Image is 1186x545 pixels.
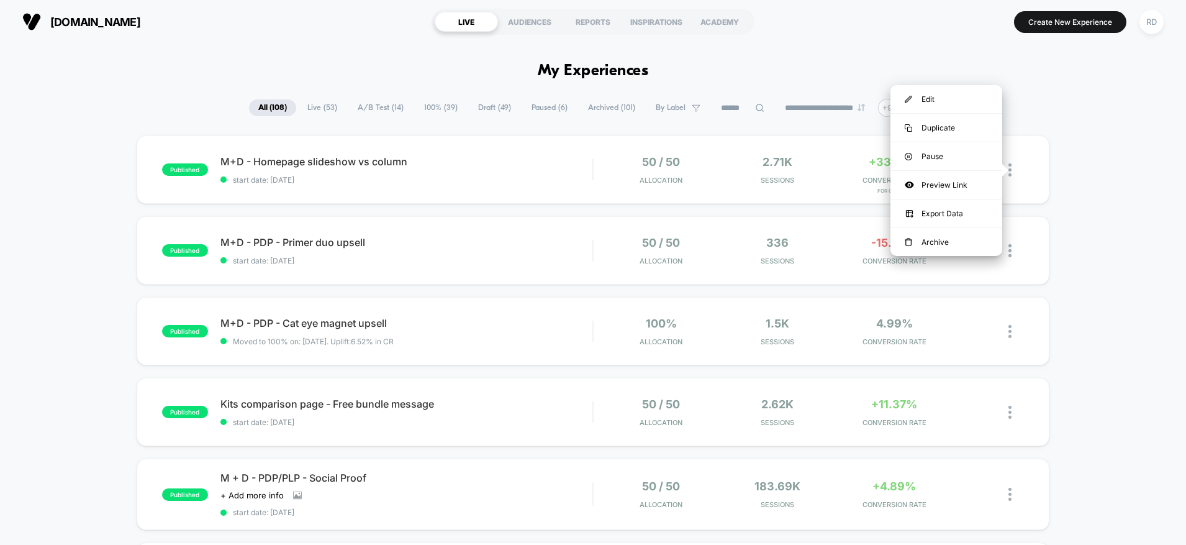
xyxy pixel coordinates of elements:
span: Sessions [722,418,833,427]
img: menu [905,238,912,247]
span: 100% ( 39 ) [415,99,467,116]
span: CONVERSION RATE [839,337,949,346]
div: Archive [890,228,1002,256]
div: Duplicate [890,114,1002,142]
span: start date: [DATE] [220,256,593,265]
div: ACADEMY [688,12,751,32]
span: published [162,406,208,418]
div: LIVE [435,12,498,32]
img: close [1008,244,1012,257]
span: CONVERSION RATE [839,500,949,509]
span: Allocation [640,500,682,509]
span: Sessions [722,500,833,509]
span: 50 / 50 [642,398,680,411]
button: [DOMAIN_NAME] [19,12,144,32]
span: M + D - PDP/PLP - Social Proof [220,472,593,484]
span: 100% [646,317,677,330]
span: Paused ( 6 ) [522,99,577,116]
img: menu [905,153,912,160]
span: Draft ( 49 ) [469,99,520,116]
span: +33.97% [869,155,920,168]
span: 336 [766,236,789,249]
span: M+D - PDP - Cat eye magnet upsell [220,317,593,329]
span: 183.69k [754,480,800,493]
div: Preview Link [890,171,1002,199]
span: By Label [656,103,686,112]
div: Export Data [890,199,1002,227]
span: published [162,325,208,337]
span: 50 / 50 [642,480,680,493]
span: Kits comparison page - Free bundle message [220,398,593,410]
span: -15.09% [871,236,917,249]
div: REPORTS [561,12,625,32]
span: A/B Test ( 14 ) [348,99,413,116]
span: 4.99% [876,317,913,330]
span: start date: [DATE] [220,508,593,517]
img: close [1008,163,1012,176]
div: INSPIRATIONS [625,12,688,32]
span: +11.37% [871,398,917,411]
span: Moved to 100% on: [DATE] . Uplift: 6.52% in CR [233,337,394,346]
span: for Column [839,188,949,194]
span: 1.5k [766,317,789,330]
span: [DOMAIN_NAME] [50,16,140,29]
img: menu [905,124,912,132]
span: Allocation [640,257,682,265]
div: Pause [890,142,1002,170]
div: AUDIENCES [498,12,561,32]
span: CONVERSION RATE [839,176,949,185]
span: M+D - PDP - Primer duo upsell [220,236,593,249]
div: RD [1139,10,1164,34]
img: end [858,104,865,111]
span: Sessions [722,257,833,265]
img: close [1008,406,1012,419]
span: +4.89% [872,480,916,493]
span: M+D - Homepage slideshow vs column [220,155,593,168]
img: close [1008,488,1012,501]
span: Live ( 53 ) [298,99,346,116]
span: + Add more info [220,490,284,500]
span: Allocation [640,176,682,185]
img: Visually logo [22,12,41,31]
span: 2.71k [763,155,792,168]
button: RD [1136,9,1167,35]
span: start date: [DATE] [220,418,593,427]
div: + 9 [878,99,896,117]
div: Edit [890,85,1002,113]
span: Sessions [722,176,833,185]
span: Sessions [722,337,833,346]
span: CONVERSION RATE [839,418,949,427]
span: published [162,163,208,176]
span: 2.62k [761,398,794,411]
span: published [162,488,208,501]
span: Archived ( 101 ) [579,99,645,116]
span: All ( 108 ) [249,99,296,116]
img: menu [905,96,912,103]
span: 50 / 50 [642,155,680,168]
h1: My Experiences [538,62,649,80]
span: Allocation [640,418,682,427]
span: start date: [DATE] [220,175,593,185]
span: Allocation [640,337,682,346]
img: close [1008,325,1012,338]
span: published [162,244,208,257]
span: 50 / 50 [642,236,680,249]
button: Create New Experience [1014,11,1126,33]
span: CONVERSION RATE [839,257,949,265]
